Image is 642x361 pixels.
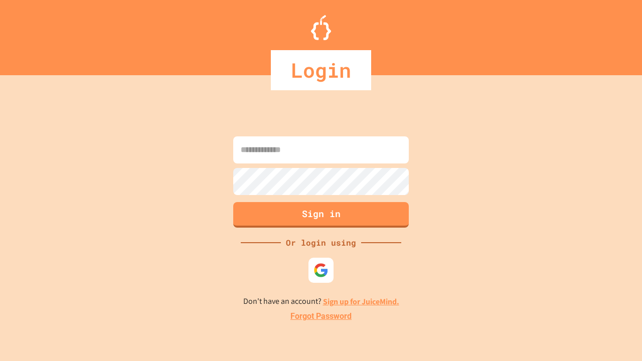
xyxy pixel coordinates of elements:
[281,237,361,249] div: Or login using
[600,321,632,351] iframe: chat widget
[243,295,399,308] p: Don't have an account?
[323,296,399,307] a: Sign up for JuiceMind.
[233,202,409,228] button: Sign in
[559,277,632,320] iframe: chat widget
[311,15,331,40] img: Logo.svg
[271,50,371,90] div: Login
[313,263,329,278] img: google-icon.svg
[290,310,352,322] a: Forgot Password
